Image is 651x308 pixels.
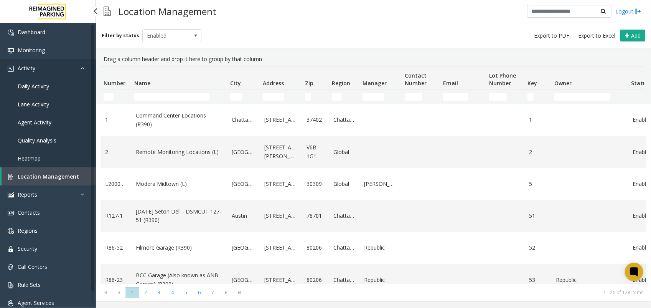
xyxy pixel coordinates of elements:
[363,93,384,101] input: Manager Filter
[527,93,534,101] input: Key Filter
[443,93,468,101] input: Email Filter
[307,180,324,188] a: 30309
[633,116,650,124] a: Enabled
[104,93,114,101] input: Number Filter
[575,30,618,41] button: Export to Excel
[230,79,241,87] span: City
[206,287,219,298] span: Page 7
[264,116,297,124] a: [STREET_ADDRESS]
[18,173,79,180] span: Location Management
[405,93,422,101] input: Contact Number Filter
[529,148,547,156] a: 2
[524,90,551,104] td: Key Filter
[529,276,547,284] a: 53
[307,276,324,284] a: 80206
[8,192,14,198] img: 'icon'
[18,299,54,306] span: Agent Services
[333,116,355,124] a: Chattanooga
[264,212,297,220] a: [STREET_ADDRESS]
[221,290,231,296] span: Go to the next page
[531,30,572,41] button: Export to PDF
[8,66,14,72] img: 'icon'
[101,90,131,104] td: Number Filter
[529,180,547,188] a: 5
[131,90,227,104] td: Name Filter
[18,101,49,108] span: Lane Activity
[633,148,650,156] a: Enabled
[307,116,324,124] a: 37402
[230,93,242,101] input: City Filter
[166,287,179,298] span: Page 4
[329,90,359,104] td: Region Filter
[305,93,311,101] input: Zip Filter
[264,143,297,161] a: [STREET_ADDRESS][PERSON_NAME]
[364,276,397,284] a: Republic
[405,72,427,87] span: Contact Number
[486,90,524,104] td: Lot Phone Number Filter
[251,289,643,296] kendo-pager-info: 1 - 20 of 128 items
[633,180,650,188] a: Enabled
[105,148,127,156] a: 2
[364,180,397,188] a: [PERSON_NAME]
[232,212,255,220] a: Austin
[8,174,14,180] img: 'icon'
[18,83,49,90] span: Daily Activity
[332,79,350,87] span: Region
[233,287,246,298] span: Go to the last page
[193,287,206,298] span: Page 6
[102,32,139,39] label: Filter by status
[136,207,222,225] a: [DATE] Seton Dell - DSMCUT 127-51 (R390)
[534,32,569,40] span: Export to PDF
[115,2,220,21] h3: Location Management
[101,52,646,66] div: Drag a column header and drop it here to group by that column
[2,167,96,185] a: Location Management
[620,30,645,42] button: Add
[489,93,507,101] input: Lot Phone Number Filter
[556,276,623,284] a: Republic
[232,243,255,252] a: [GEOGRAPHIC_DATA]
[8,30,14,36] img: 'icon'
[633,243,650,252] a: Enabled
[179,287,193,298] span: Page 5
[18,245,37,252] span: Security
[18,119,51,126] span: Agent Activity
[529,212,547,220] a: 51
[264,276,297,284] a: [STREET_ADDRESS]
[105,212,127,220] a: R127-1
[333,276,355,284] a: Chattanooga
[443,79,458,87] span: Email
[18,281,41,288] span: Rule Sets
[96,66,651,284] div: Data table
[18,46,45,54] span: Monitoring
[105,276,127,284] a: R86-23
[260,90,302,104] td: Address Filter
[554,93,610,101] input: Owner Filter
[307,243,324,252] a: 80206
[264,180,297,188] a: [STREET_ADDRESS]
[136,243,222,252] a: Filmore Garage (R390)
[234,290,245,296] span: Go to the last page
[18,28,45,36] span: Dashboard
[18,263,47,270] span: Call Centers
[307,143,324,161] a: V6B 1G1
[18,155,41,162] span: Heatmap
[8,264,14,270] img: 'icon'
[333,212,355,220] a: Chattanooga
[302,90,329,104] td: Zip Filter
[232,180,255,188] a: [GEOGRAPHIC_DATA]
[18,227,38,234] span: Regions
[136,271,222,288] a: BCC Garage (Also known as ANB Garage) (R390)
[305,79,313,87] span: Zip
[105,116,127,124] a: 1
[615,7,641,15] a: Logout
[489,72,516,87] span: Lot Phone Number
[125,287,139,298] span: Page 1
[8,210,14,216] img: 'icon'
[364,243,397,252] a: Republic
[333,148,355,156] a: Global
[307,212,324,220] a: 78701
[152,287,166,298] span: Page 3
[440,90,486,104] td: Email Filter
[264,243,297,252] a: [STREET_ADDRESS]
[635,7,641,15] img: logout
